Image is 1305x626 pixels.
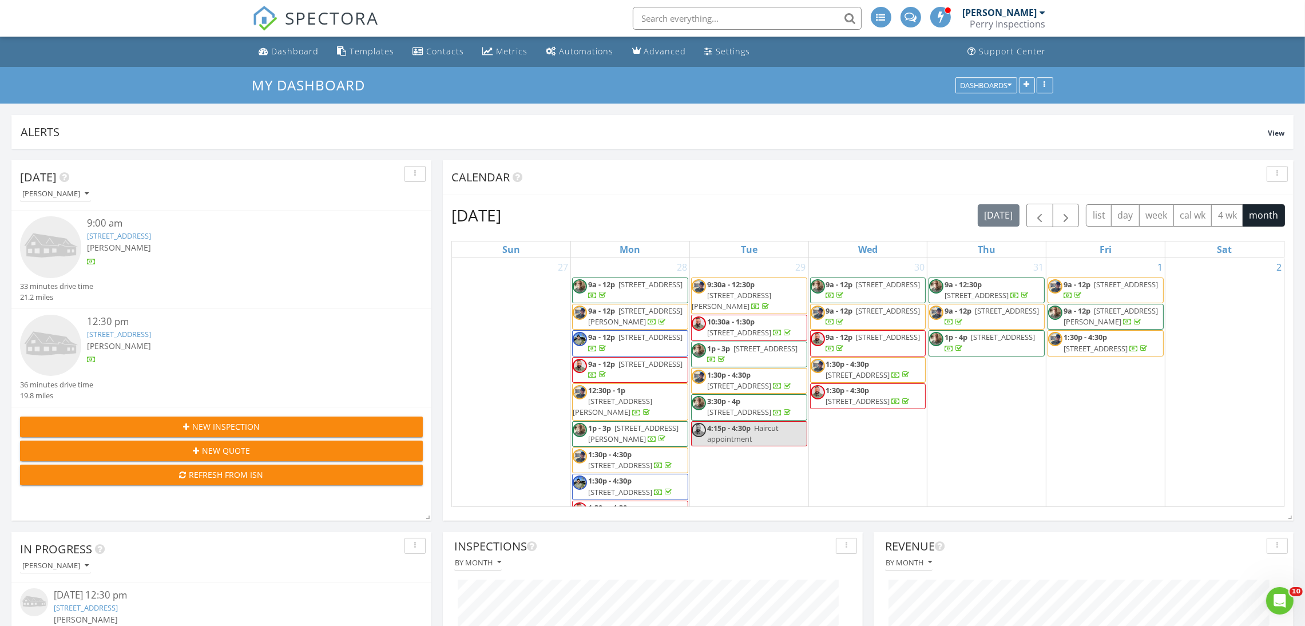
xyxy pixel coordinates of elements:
a: Go to July 31, 2025 [1031,258,1046,276]
a: 9a - 12p [STREET_ADDRESS] [588,279,683,300]
span: [STREET_ADDRESS] [618,332,683,342]
a: 1p - 4p [STREET_ADDRESS] [945,332,1035,353]
span: [STREET_ADDRESS][PERSON_NAME] [588,306,683,327]
a: 1p - 3p [STREET_ADDRESS] [691,342,807,367]
a: 10:30a - 1:30p [STREET_ADDRESS] [707,316,793,338]
span: [STREET_ADDRESS] [618,359,683,369]
img: derrick.jpg [692,279,706,294]
div: Revenue [885,538,1262,555]
div: Support Center [979,46,1046,57]
span: 9a - 12p [1064,306,1090,316]
img: 227294170_102927228758596_3717034242095989499_n.png [573,359,587,373]
a: Dashboard [255,41,324,62]
img: img_9816.jpeg [929,279,943,294]
td: Go to July 30, 2025 [808,258,927,539]
span: [STREET_ADDRESS] [588,460,652,470]
a: 9a - 12p [STREET_ADDRESS][PERSON_NAME] [1048,304,1164,330]
a: 9a - 12:30p [STREET_ADDRESS] [929,278,1045,303]
span: [STREET_ADDRESS] [856,279,921,290]
a: 9a - 12p [STREET_ADDRESS] [826,332,921,353]
span: 1p - 4p [945,332,967,342]
a: 9a - 12p [STREET_ADDRESS] [929,304,1045,330]
span: 9a - 12p [588,332,615,342]
a: 1p - 3p [STREET_ADDRESS][PERSON_NAME] [572,421,688,447]
button: cal wk [1173,204,1212,227]
span: Haircut appointment [707,423,779,444]
span: 12:30p - 1p [588,385,625,395]
span: 1p - 3p [588,423,611,433]
span: 1:30p - 4:30p [826,385,870,395]
a: 12:30p - 1p [STREET_ADDRESS][PERSON_NAME] [572,383,688,421]
a: Wednesday [856,241,880,257]
span: [STREET_ADDRESS][PERSON_NAME] [1064,306,1158,327]
a: [STREET_ADDRESS] [87,329,151,339]
a: 9:30a - 12:30p [STREET_ADDRESS][PERSON_NAME] [692,279,771,311]
span: 1:30p - 4:30p [1064,332,1107,342]
span: [STREET_ADDRESS] [826,370,890,380]
img: derrick.jpg [573,385,587,399]
span: [STREET_ADDRESS] [1094,279,1158,290]
span: 1:30p - 4:30p [707,370,751,380]
div: [PERSON_NAME] [963,7,1037,18]
div: 12:30 pm [87,315,389,329]
img: 227294170_102927228758596_3717034242095989499_n.png [692,316,706,331]
a: 9a - 12p [STREET_ADDRESS] [826,306,921,327]
span: 10:30a - 1:30p [707,316,755,327]
span: 1:30p - 4:30p [588,476,632,486]
a: Settings [700,41,755,62]
span: 1:30p - 4:30p [826,359,870,369]
span: [PERSON_NAME] [54,614,118,625]
a: Monday [618,241,643,257]
button: week [1139,204,1174,227]
a: My Dashboard [252,76,375,94]
a: 9a - 12p [STREET_ADDRESS] [810,330,926,356]
a: 9a - 12:30p [STREET_ADDRESS] [945,279,1030,300]
span: 9a - 12p [826,332,853,342]
a: 9:00 am [STREET_ADDRESS] [PERSON_NAME] 33 minutes drive time 21.2 miles [20,216,423,303]
a: Tuesday [739,241,760,257]
img: derrick.jpg [811,306,825,320]
span: [STREET_ADDRESS] [971,332,1035,342]
a: 9a - 12p [STREET_ADDRESS][PERSON_NAME] [588,306,683,327]
a: Go to July 30, 2025 [912,258,927,276]
span: 9a - 12p [826,279,853,290]
a: 9a - 12p [STREET_ADDRESS] [572,330,688,356]
a: Go to August 2, 2025 [1274,258,1284,276]
td: Go to July 29, 2025 [689,258,808,539]
input: Search everything... [633,7,862,30]
span: New Inspection [192,421,260,433]
span: [STREET_ADDRESS] [856,306,921,316]
a: 9a - 12p [STREET_ADDRESS] [1048,278,1164,303]
span: [PERSON_NAME] [87,340,151,351]
iframe: Intercom live chat [1266,587,1294,615]
a: 1:30p - 4:30p [573,502,652,534]
a: 1:30p - 4:30p [STREET_ADDRESS] [1064,332,1149,353]
span: 1p - 3p [707,343,730,354]
img: house-placeholder-square-ca63347ab8c70e15b013bc22427d3df0f7f082c62ce06d78aee8ec4e70df452f.jpg [20,315,81,376]
a: 9a - 12p [STREET_ADDRESS][PERSON_NAME] [572,304,688,330]
img: img_9816.jpeg [929,332,943,346]
span: 3:30p - 4p [707,396,740,406]
a: Friday [1097,241,1114,257]
div: Metrics [497,46,528,57]
span: [STREET_ADDRESS] [945,290,1009,300]
a: Go to July 28, 2025 [675,258,689,276]
span: 9a - 12p [588,306,615,316]
div: Refresh from ISN [29,469,414,481]
span: 9a - 12p [588,279,615,290]
a: 10:30a - 1:30p [STREET_ADDRESS] [691,315,807,340]
span: 9a - 12p [826,306,853,316]
a: 9a - 12p [STREET_ADDRESS] [588,332,683,353]
img: img_9816.jpeg [692,396,706,410]
a: 9a - 12p [STREET_ADDRESS] [945,306,1039,327]
a: 9a - 12p [STREET_ADDRESS] [826,279,921,300]
img: img_3372.jpg [573,476,587,490]
button: Previous month [1026,204,1053,227]
button: list [1086,204,1112,227]
a: 1p - 3p [STREET_ADDRESS][PERSON_NAME] [588,423,679,444]
div: Automations [560,46,614,57]
a: Metrics [478,41,533,62]
button: day [1111,204,1140,227]
a: Go to August 1, 2025 [1155,258,1165,276]
div: 19.8 miles [20,390,93,401]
